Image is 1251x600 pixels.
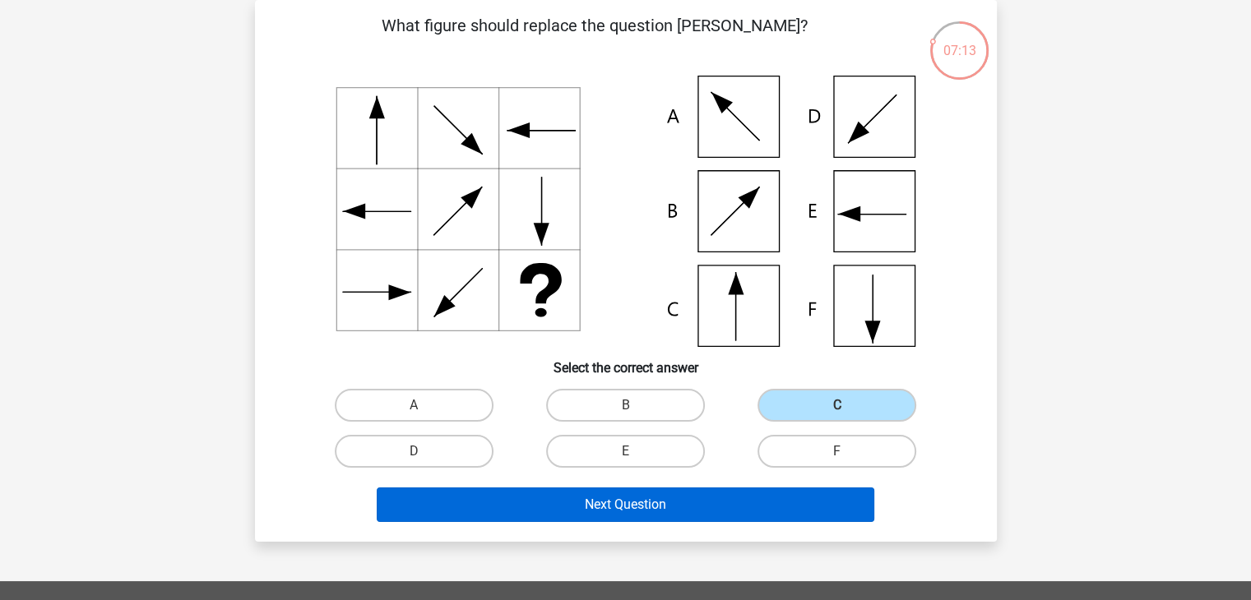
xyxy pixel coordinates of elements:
[335,389,493,422] label: A
[335,435,493,468] label: D
[281,347,971,376] h6: Select the correct answer
[546,435,705,468] label: E
[546,389,705,422] label: B
[758,389,916,422] label: C
[377,487,874,522] button: Next Question
[281,13,909,62] p: What figure should replace the question [PERSON_NAME]?
[758,435,916,468] label: F
[929,20,990,61] div: 07:13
